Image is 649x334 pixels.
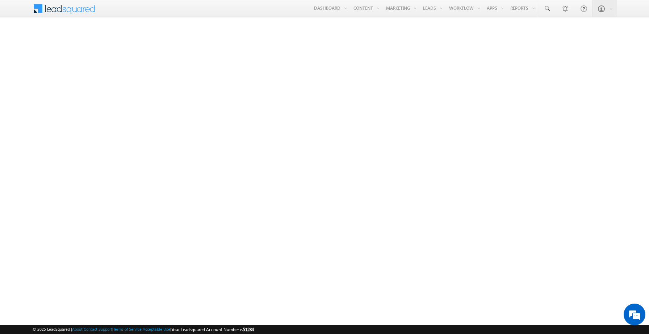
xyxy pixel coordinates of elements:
span: 51284 [243,327,254,332]
a: About [72,327,83,331]
a: Acceptable Use [143,327,170,331]
a: Terms of Service [113,327,142,331]
a: Contact Support [84,327,112,331]
span: © 2025 LeadSquared | | | | | [33,326,254,333]
span: Your Leadsquared Account Number is [171,327,254,332]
